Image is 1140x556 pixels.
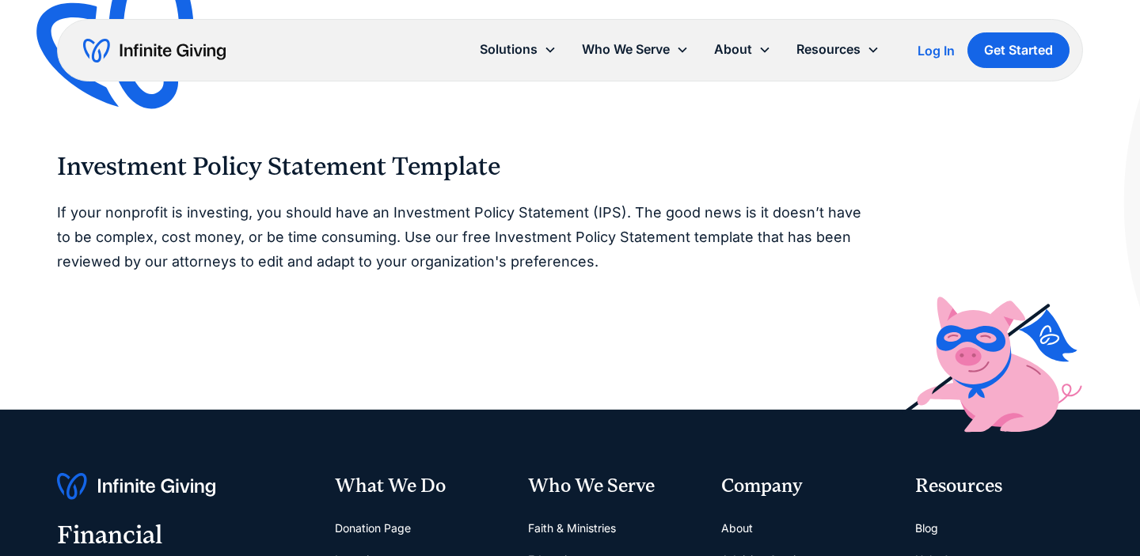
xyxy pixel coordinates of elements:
a: Get Started [967,32,1070,68]
div: Resources [796,39,861,60]
div: Log In [918,44,955,57]
div: Who We Serve [569,32,701,66]
p: If your nonprofit is investing, you should have an Investment Policy Statement (IPS). The good ne... [57,201,868,274]
div: Who We Serve [528,473,696,500]
a: Log In [918,41,955,60]
div: Company [721,473,889,500]
div: About [714,39,752,60]
div: About [701,32,784,66]
a: Faith & Ministries [528,513,616,544]
h2: Investment Policy Statement Template [57,152,868,182]
a: Blog [915,513,938,544]
div: Solutions [467,32,569,66]
a: About [721,513,753,544]
div: Resources [784,32,892,66]
a: home [83,38,226,63]
a: Donation Page [335,513,411,544]
div: What We Do [335,473,503,500]
div: Solutions [480,39,538,60]
div: Resources [915,473,1083,500]
div: Who We Serve [582,39,670,60]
